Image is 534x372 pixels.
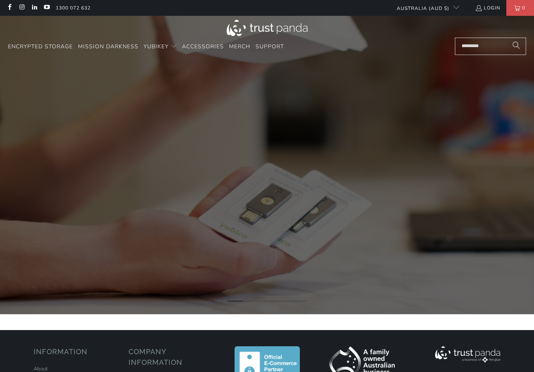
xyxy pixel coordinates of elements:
a: Login [475,4,500,12]
a: Mission Darkness [78,38,138,56]
summary: YubiKey [144,38,177,56]
a: Trust Panda Australia on LinkedIn [31,5,38,11]
span: YubiKey [144,43,169,50]
span: Encrypted Storage [8,43,73,50]
li: Page dot 1 [227,300,243,302]
a: Trust Panda Australia on YouTube [43,5,50,11]
span: Merch [229,43,250,50]
a: Accessories [182,38,224,56]
li: Page dot 5 [291,300,307,302]
span: Support [256,43,284,50]
button: Search [506,38,526,55]
img: Trust Panda Australia [227,20,308,36]
li: Page dot 4 [275,300,291,302]
a: 1300 072 632 [56,4,91,12]
li: Page dot 3 [259,300,275,302]
a: Trust Panda Australia on Instagram [18,5,25,11]
a: Merch [229,38,250,56]
span: Accessories [182,43,224,50]
a: Support [256,38,284,56]
a: Encrypted Storage [8,38,73,56]
a: Trust Panda Australia on Facebook [6,5,13,11]
li: Page dot 2 [243,300,259,302]
nav: Translation missing: en.navigation.header.main_nav [8,38,284,56]
span: Mission Darkness [78,43,138,50]
input: Search... [455,38,526,55]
